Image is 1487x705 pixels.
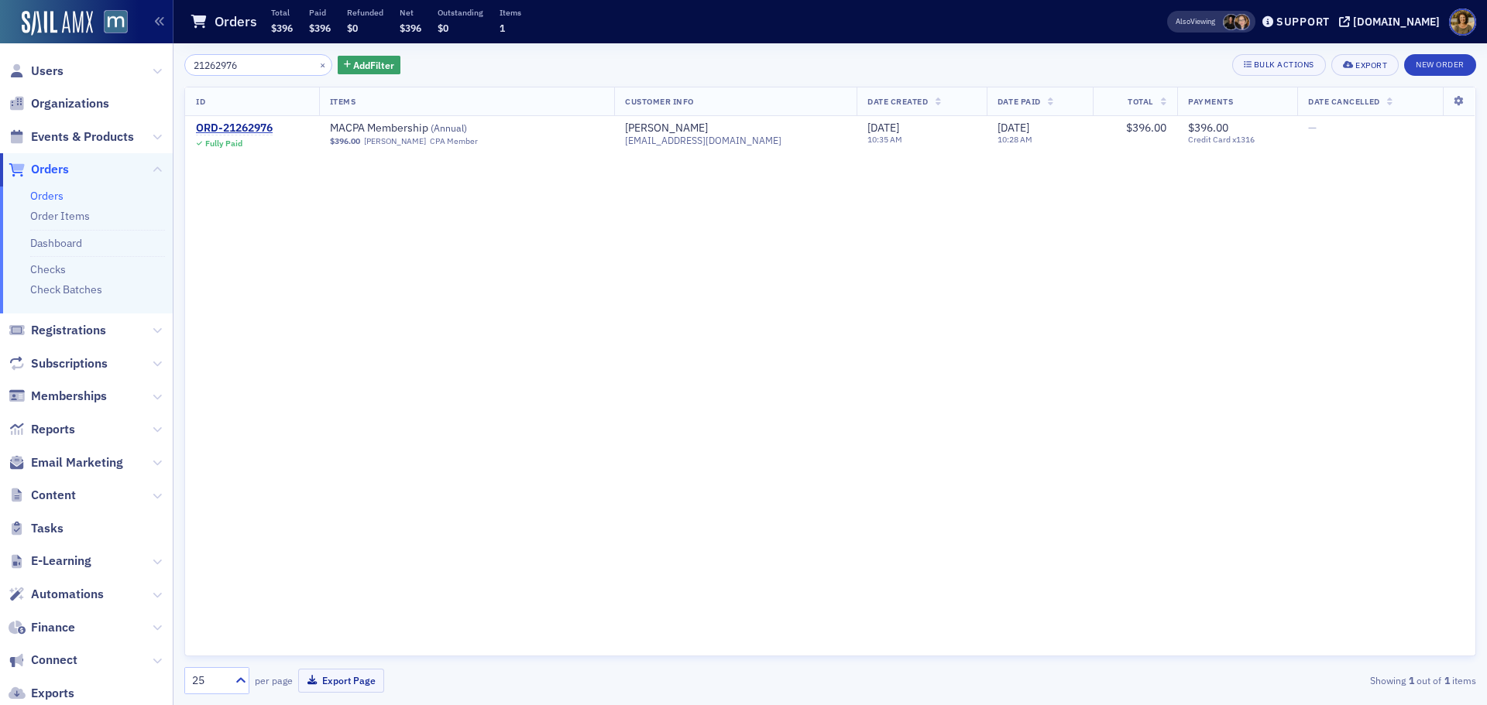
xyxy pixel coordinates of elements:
p: Total [271,7,293,18]
span: Total [1128,96,1153,107]
p: Items [500,7,521,18]
button: AddFilter [338,56,401,75]
span: Michelle Brown [1234,14,1250,30]
a: Dashboard [30,236,82,250]
time: 10:35 AM [867,134,902,145]
span: Add Filter [353,58,394,72]
span: Exports [31,685,74,702]
p: Outstanding [438,7,483,18]
a: Organizations [9,95,109,112]
a: Automations [9,586,104,603]
a: ORD-21262976 [196,121,273,135]
a: Events & Products [9,128,134,145]
a: Users [9,63,64,80]
p: Paid [309,7,331,18]
span: $0 [438,22,448,34]
span: [DATE] [867,121,899,135]
span: $396.00 [330,136,360,146]
span: E-Learning [31,553,91,570]
span: ID [196,96,205,107]
a: Orders [30,189,64,203]
p: Refunded [347,7,383,18]
div: Fully Paid [205,139,242,149]
h1: Orders [215,12,257,31]
span: [DATE] [998,121,1029,135]
span: Automations [31,586,104,603]
span: Credit Card x1316 [1188,135,1286,145]
button: × [316,57,330,71]
img: SailAMX [104,10,128,34]
span: Date Cancelled [1308,96,1379,107]
span: Organizations [31,95,109,112]
img: SailAMX [22,11,93,36]
span: Orders [31,161,69,178]
a: MACPA Membership (Annual) [330,121,525,135]
a: [PERSON_NAME] [364,136,426,146]
div: Export [1355,61,1387,70]
a: Finance [9,619,75,636]
a: Email Marketing [9,454,123,471]
div: Bulk Actions [1254,60,1314,69]
a: Subscriptions [9,355,108,372]
button: Export [1331,54,1399,76]
a: Registrations [9,322,106,339]
span: Events & Products [31,128,134,145]
span: Date Paid [998,96,1041,107]
time: 10:28 AM [998,134,1032,145]
a: Checks [30,262,66,276]
span: Subscriptions [31,355,108,372]
button: Bulk Actions [1232,54,1326,76]
div: Also [1176,16,1190,26]
a: Memberships [9,388,107,405]
span: Items [330,96,356,107]
span: Tasks [31,520,64,537]
label: per page [255,673,293,687]
span: Finance [31,619,75,636]
div: 25 [192,672,226,689]
button: Export Page [298,669,384,693]
span: Email Marketing [31,454,123,471]
span: $396.00 [1126,121,1166,135]
span: Memberships [31,388,107,405]
a: [PERSON_NAME] [625,121,708,135]
div: Showing out of items [1056,673,1476,687]
span: Viewing [1176,16,1215,27]
input: Search… [184,54,332,76]
a: Check Batches [30,282,102,296]
a: Content [9,487,76,504]
div: CPA Member [430,136,478,146]
a: Tasks [9,520,64,537]
span: Connect [31,652,77,669]
span: Users [31,63,64,80]
a: View Homepage [93,10,128,36]
span: MACPA Membership [330,121,525,135]
span: $396 [271,22,293,34]
button: New Order [1404,54,1476,76]
a: Exports [9,685,74,702]
span: Payments [1188,96,1233,107]
a: E-Learning [9,553,91,570]
a: New Order [1404,56,1476,70]
span: Lauren McDonough [1223,14,1239,30]
a: Order Items [30,209,90,223]
span: Customer Info [625,96,694,107]
a: Connect [9,652,77,669]
div: [DOMAIN_NAME] [1353,15,1440,29]
a: Reports [9,421,75,438]
span: Date Created [867,96,928,107]
strong: 1 [1406,673,1417,687]
span: ( Annual ) [431,121,467,134]
span: Profile [1449,9,1476,36]
button: [DOMAIN_NAME] [1339,16,1445,27]
p: Net [400,7,421,18]
span: Registrations [31,322,106,339]
span: [EMAIL_ADDRESS][DOMAIN_NAME] [625,135,781,146]
span: 1 [500,22,505,34]
div: Support [1276,15,1330,29]
a: Orders [9,161,69,178]
span: $396 [309,22,331,34]
span: Content [31,487,76,504]
span: — [1308,121,1317,135]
